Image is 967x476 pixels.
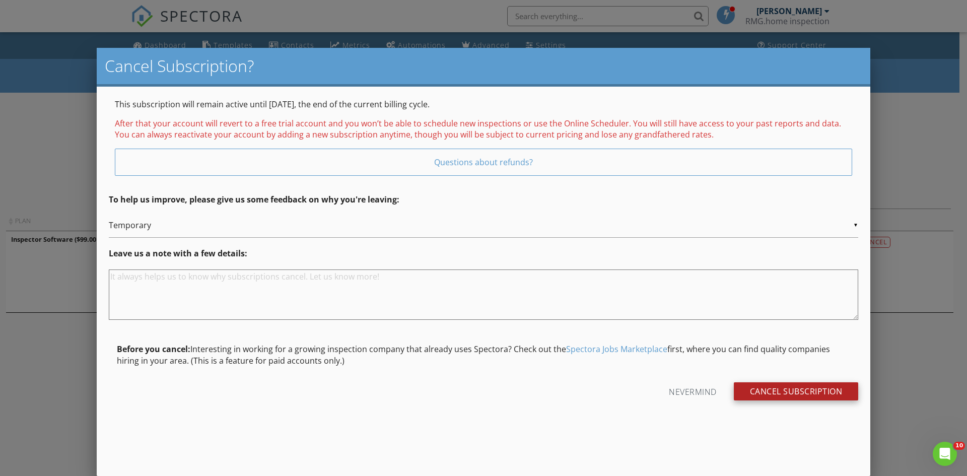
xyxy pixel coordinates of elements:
[669,382,717,400] div: Nevermind
[117,344,190,355] span: Before you cancel:
[117,344,850,366] p: Interesting in working for a growing inspection company that already uses Spectora? Check out the...
[734,382,859,400] input: Cancel Subscription
[109,194,858,205] p: To help us improve, please give us some feedback on why you're leaving:
[434,157,533,168] span: Questions about refunds?
[105,56,862,76] h2: Cancel Subscription?
[115,118,852,141] p: After that your account will revert to a free trial account and you won’t be able to schedule new...
[566,344,667,355] a: Spectora Jobs Marketplace
[115,149,852,176] a: Questions about refunds?
[109,248,858,259] p: Leave us a note with a few details:
[933,442,957,466] iframe: Intercom live chat
[115,99,852,110] p: This subscription will remain active until [DATE], the end of the current billing cycle.
[953,442,965,450] span: 10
